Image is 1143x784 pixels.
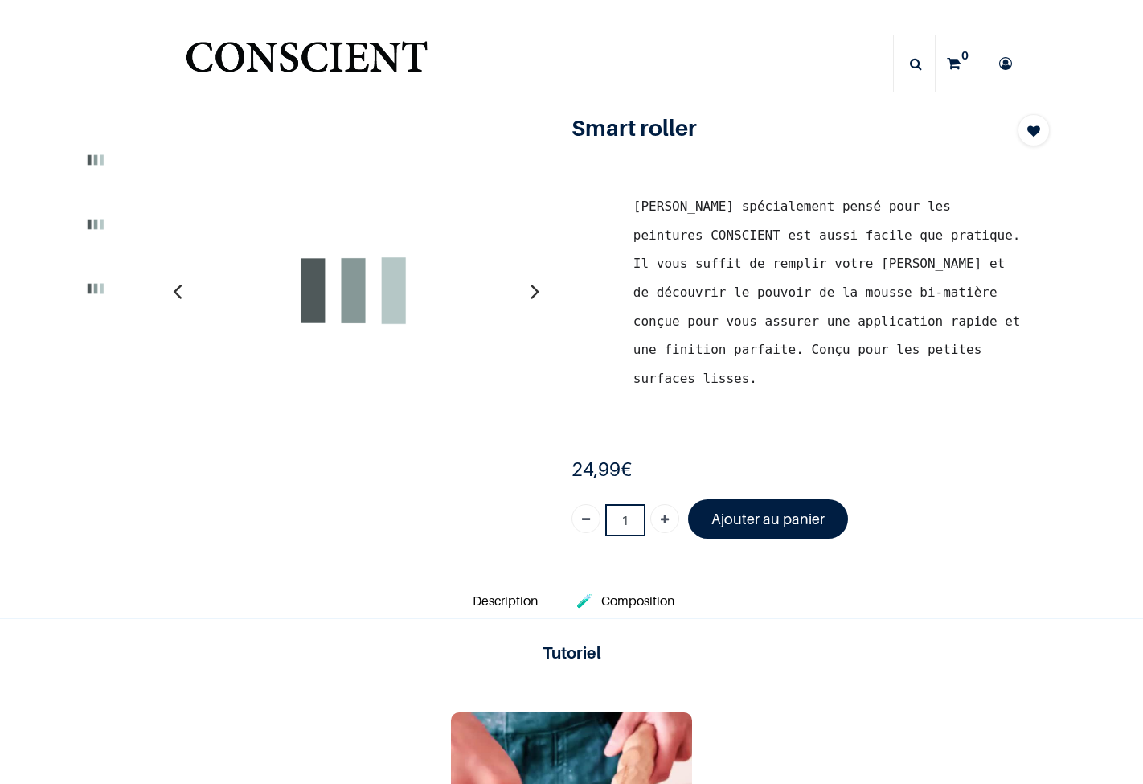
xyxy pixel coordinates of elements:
[571,114,978,142] h1: Smart roller
[650,504,679,533] a: Ajouter
[601,593,674,609] span: Composition
[936,35,981,92] a: 0
[182,32,431,96] a: Logo of Conscient
[576,593,592,609] span: 🧪
[571,504,600,533] a: Supprimer
[68,133,123,187] img: Product image
[1018,114,1050,146] button: Add to wishlist
[1060,680,1136,756] iframe: Tidio Chat
[182,32,431,96] img: Conscient
[68,261,123,316] img: Product image
[68,197,123,252] img: Product image
[571,458,621,481] span: 24,99
[473,593,538,609] span: Description
[1027,121,1040,141] span: Add to wishlist
[571,458,632,481] b: €
[957,47,973,64] sup: 0
[688,499,848,539] a: Ajouter au panier
[633,199,1021,386] span: [PERSON_NAME] spécialement pensé pour les peintures CONSCIENT est aussi facile que pratique. Il v...
[176,114,530,468] img: Product image
[711,511,825,527] font: Ajouter au panier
